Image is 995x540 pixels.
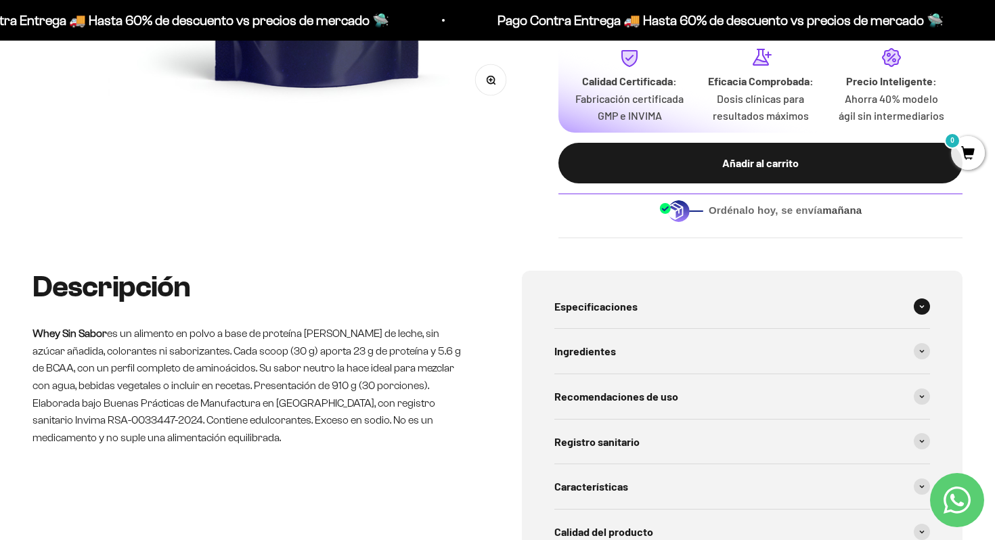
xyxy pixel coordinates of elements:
span: Ordénalo hoy, se envía [709,203,862,218]
span: Registro sanitario [554,433,640,451]
p: Fabricación certificada GMP e INVIMA [575,90,684,125]
span: Especificaciones [554,298,638,315]
div: Un mensaje de garantía de satisfacción visible. [16,131,280,155]
a: 0 [951,147,985,162]
strong: Calidad Certificada: [582,74,677,87]
summary: Especificaciones [554,284,930,329]
strong: Precio Inteligente: [846,74,937,87]
div: Un aval de expertos o estudios clínicos en la página. [16,64,280,101]
p: Dosis clínicas para resultados máximos [706,90,816,125]
span: Recomendaciones de uso [554,388,678,405]
p: Ahorra 40% modelo ágil sin intermediarios [837,90,946,125]
strong: Whey Sin Sabor [32,328,107,339]
p: es un alimento en polvo a base de proteína [PERSON_NAME] de leche, sin azúcar añadida, colorantes... [32,325,473,446]
summary: Recomendaciones de uso [554,374,930,419]
img: Despacho sin intermediarios [659,200,703,222]
div: La confirmación de la pureza de los ingredientes. [16,158,280,195]
p: ¿Qué te daría la seguridad final para añadir este producto a tu carrito? [16,22,280,53]
span: Ingredientes [554,342,616,360]
button: Añadir al carrito [558,143,963,183]
summary: Características [554,464,930,509]
span: Características [554,478,628,495]
b: mañana [822,204,862,216]
strong: Eficacia Comprobada: [708,74,814,87]
summary: Registro sanitario [554,420,930,464]
h2: Descripción [32,271,473,303]
mark: 0 [944,133,960,149]
span: Enviar [221,202,279,225]
button: Enviar [220,202,280,225]
div: Añadir al carrito [585,154,935,172]
summary: Ingredientes [554,329,930,374]
div: Más detalles sobre la fecha exacta de entrega. [16,104,280,128]
p: Pago Contra Entrega 🚚 Hasta 60% de descuento vs precios de mercado 🛸 [495,9,941,31]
